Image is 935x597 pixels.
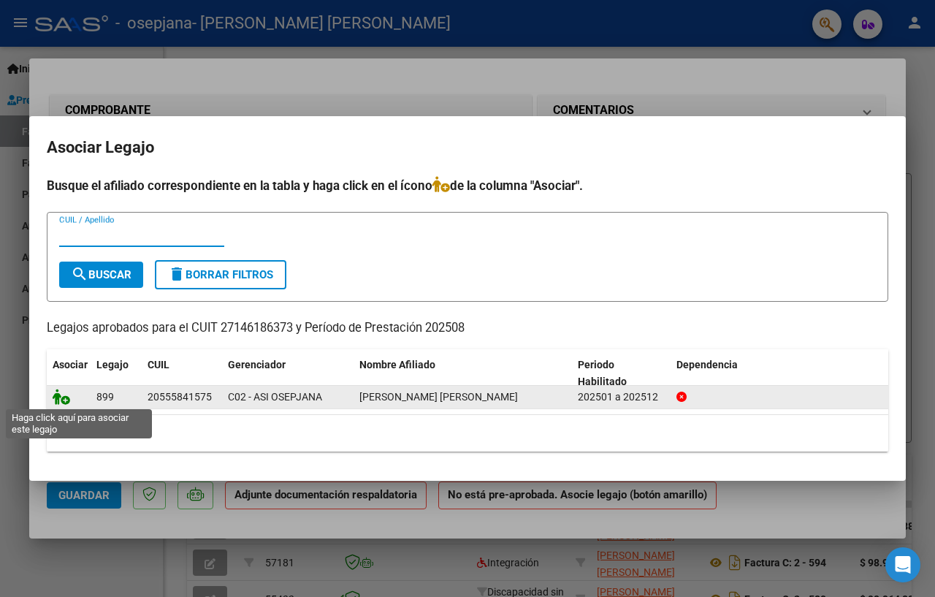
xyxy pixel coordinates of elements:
span: Buscar [71,268,131,281]
button: Borrar Filtros [155,260,286,289]
span: Legajo [96,359,129,370]
span: Borrar Filtros [168,268,273,281]
h2: Asociar Legajo [47,134,888,161]
span: CUIL [148,359,169,370]
span: Gerenciador [228,359,286,370]
datatable-header-cell: CUIL [142,349,222,398]
datatable-header-cell: Gerenciador [222,349,354,398]
div: Open Intercom Messenger [885,547,920,582]
button: Buscar [59,262,143,288]
span: Nombre Afiliado [359,359,435,370]
datatable-header-cell: Asociar [47,349,91,398]
div: 20555841575 [148,389,212,406]
datatable-header-cell: Nombre Afiliado [354,349,572,398]
span: Dependencia [676,359,738,370]
div: 1 registros [47,415,888,452]
datatable-header-cell: Dependencia [671,349,889,398]
mat-icon: delete [168,265,186,283]
p: Legajos aprobados para el CUIT 27146186373 y Período de Prestación 202508 [47,319,888,338]
span: 899 [96,391,114,403]
span: C02 - ASI OSEPJANA [228,391,322,403]
span: Periodo Habilitado [578,359,627,387]
span: RODRIGUEZ VEGA LORENZO RAMIRO [359,391,518,403]
datatable-header-cell: Legajo [91,349,142,398]
h4: Busque el afiliado correspondiente en la tabla y haga click en el ícono de la columna "Asociar". [47,176,888,195]
mat-icon: search [71,265,88,283]
datatable-header-cell: Periodo Habilitado [572,349,671,398]
span: Asociar [53,359,88,370]
div: 202501 a 202512 [578,389,665,406]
